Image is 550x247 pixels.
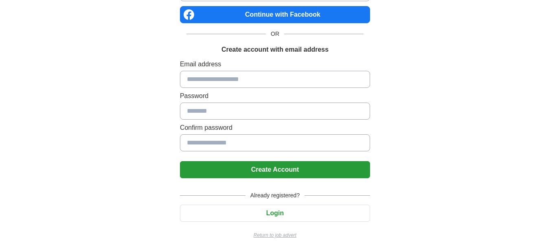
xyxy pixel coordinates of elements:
[180,232,370,239] a: Return to job advert
[221,45,329,55] h1: Create account with email address
[245,191,305,200] span: Already registered?
[266,30,284,38] span: OR
[180,91,370,101] label: Password
[180,205,370,222] button: Login
[180,210,370,216] a: Login
[180,6,370,23] a: Continue with Facebook
[180,123,370,133] label: Confirm password
[180,161,370,178] button: Create Account
[180,59,370,69] label: Email address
